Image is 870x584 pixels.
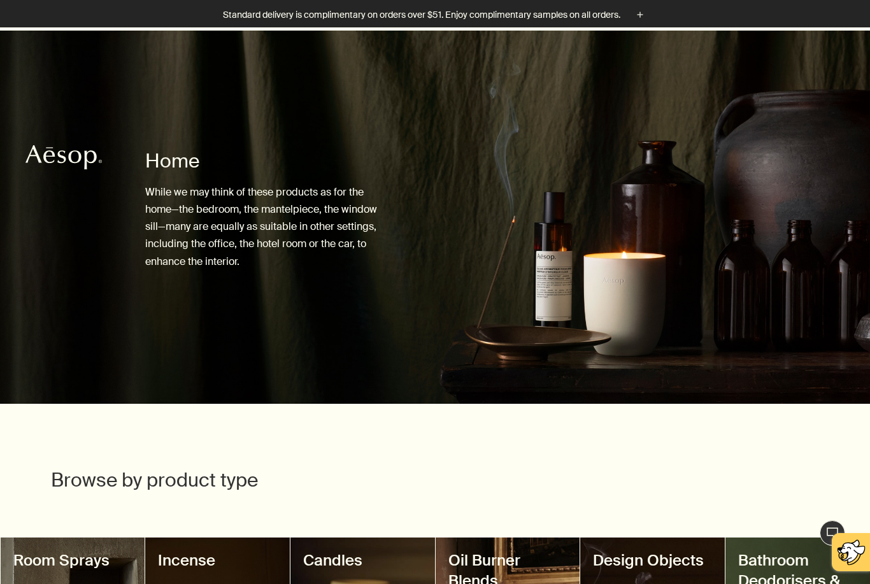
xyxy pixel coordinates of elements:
p: While we may think of these products as for the home—the bedroom, the mantelpiece, the window sil... [145,183,384,270]
p: Standard delivery is complimentary on orders over $51. Enjoy complimentary samples on all orders. [223,8,620,22]
button: Standard delivery is complimentary on orders over $51. Enjoy complimentary samples on all orders. [223,8,647,22]
svg: Aesop [25,145,102,170]
div: This website uses cookies (and similar technologies) to enhance user experience, for advertising,... [20,540,478,578]
h1: Home [145,148,384,174]
h2: Browse by product type [51,467,307,493]
a: Aesop [22,141,105,176]
a: More information about your privacy, opens in a new tab [276,566,327,576]
button: Live Assistance [820,520,845,546]
button: Online Preferences, Opens the preference center dialog [626,542,706,567]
